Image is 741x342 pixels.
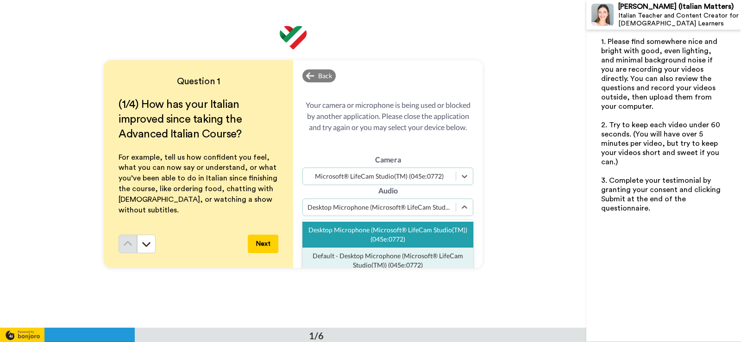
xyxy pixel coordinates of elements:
label: Quality [377,216,399,225]
button: Next [248,235,278,253]
div: Microsoft® LifeCam Studio(TM) (045e:0772) [308,172,451,181]
img: Profile Image [591,4,614,26]
div: Default - Desktop Microphone (Microsoft® LifeCam Studio(TM)) (045e:0772) [302,248,473,274]
span: For example, tell us how confident you feel, what you can now say or understand, or what you’ve b... [119,154,279,214]
span: 2. Try to keep each video under 60 seconds. (You will have over 5 minutes per video, but try to k... [601,121,722,166]
div: Back [302,69,336,82]
div: 1/6 [294,329,339,342]
div: [PERSON_NAME] (Italian Matters) [618,2,741,11]
h4: Question 1 [119,75,278,88]
div: Italian Teacher and Content Creator for [DEMOGRAPHIC_DATA] Learners [618,12,741,28]
span: (1/4) How has your Italian improved since taking the Advanced Italian Course? [119,99,245,140]
span: 3. Complete your testimonial by granting your consent and clicking Submit at the end of the quest... [601,177,722,212]
span: Back [318,71,332,81]
span: 1. Please find somewhere nice and bright with good, even lighting, and minimal background noise i... [601,38,719,110]
label: Camera [375,154,401,165]
label: Audio [378,185,398,196]
div: Desktop Microphone (Microsoft® LifeCam Studio(TM)) (045e:0772) [308,203,451,212]
span: Your camera or microphone is being used or blocked by another application. Please close the appli... [302,99,473,133]
div: Desktop Microphone (Microsoft® LifeCam Studio(TM)) (045e:0772) [302,222,473,248]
